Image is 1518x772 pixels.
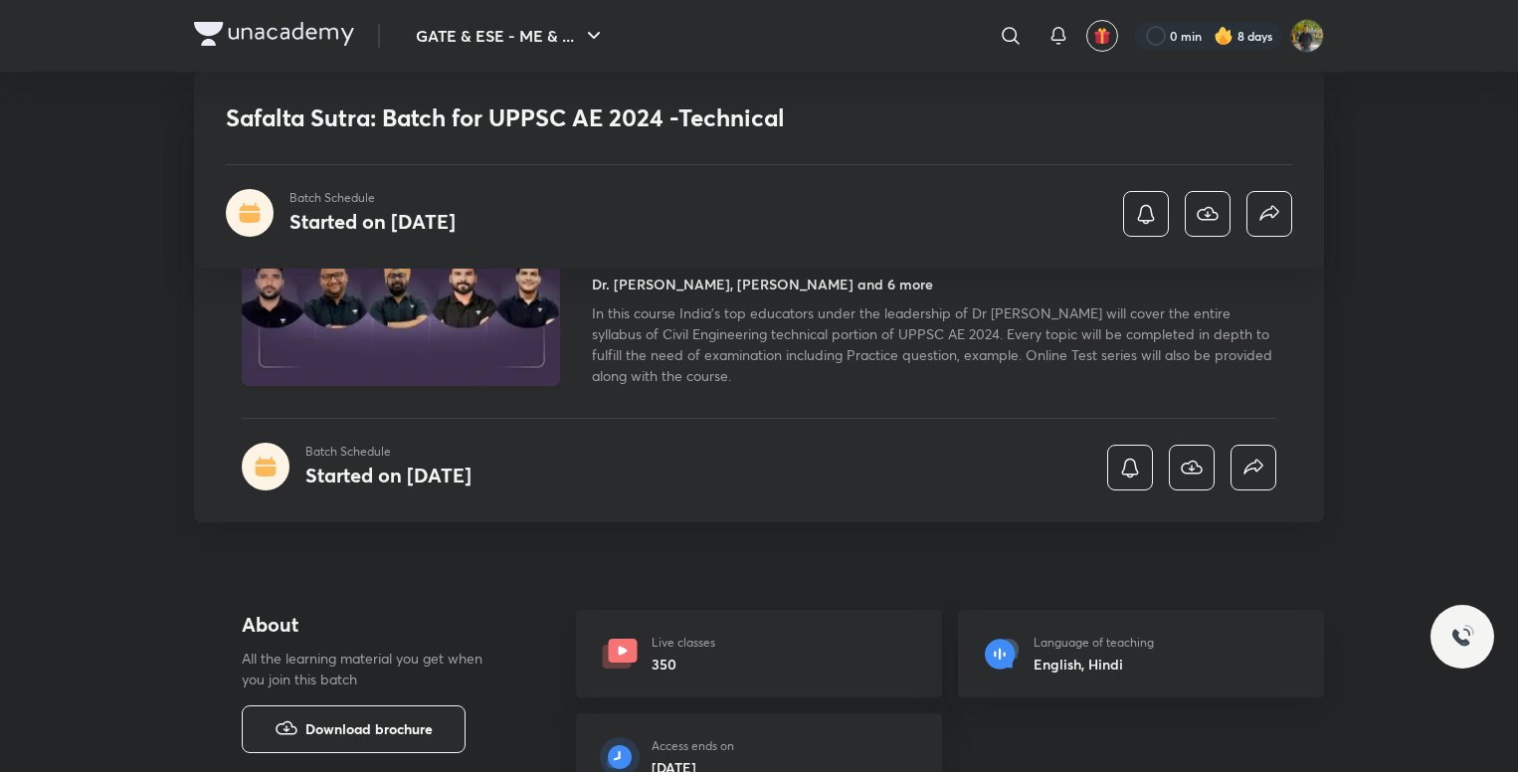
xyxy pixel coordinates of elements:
p: Batch Schedule [289,189,456,207]
h4: About [242,610,512,640]
h6: English, Hindi [1034,654,1154,675]
h6: 350 [652,654,715,675]
a: Company Logo [194,22,354,51]
img: Company Logo [194,22,354,46]
span: Download brochure [305,718,433,740]
button: avatar [1086,20,1118,52]
p: Access ends on [652,737,734,755]
img: Thumbnail [239,205,563,388]
img: avatar [1093,27,1111,45]
h4: Started on [DATE] [289,208,456,235]
p: Language of teaching [1034,634,1154,652]
p: All the learning material you get when you join this batch [242,648,498,689]
h4: Dr. [PERSON_NAME], [PERSON_NAME] and 6 more [592,274,933,294]
span: In this course India's top educators under the leadership of Dr [PERSON_NAME] will cover the enti... [592,303,1272,385]
img: streak [1214,26,1233,46]
button: GATE & ESE - ME & ... [404,16,618,56]
img: shubham rawat [1290,19,1324,53]
p: Batch Schedule [305,443,472,461]
h1: Safalta Sutra: Batch for UPPSC AE 2024 -Technical [226,103,1005,132]
img: ttu [1450,625,1474,649]
p: Live classes [652,634,715,652]
h4: Started on [DATE] [305,462,472,488]
button: Download brochure [242,705,466,753]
